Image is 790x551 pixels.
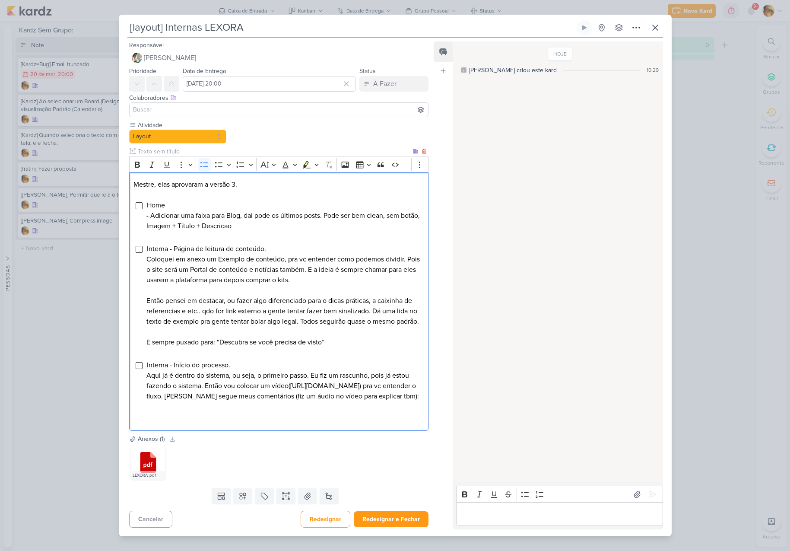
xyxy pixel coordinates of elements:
span: Interna - Página de leitura de conteúdo. Coloquei em anexo um Exemplo de conteúdo, pra vc entende... [146,245,420,347]
button: [PERSON_NAME] [129,50,429,66]
div: A Fazer [373,79,397,89]
div: 10:29 [647,66,659,74]
p: Mestre, elas aprovaram a versão 3. [133,179,424,190]
div: LEXORA .pdf [131,471,165,480]
div: [PERSON_NAME] criou este kard [469,66,557,75]
label: Prioridade [129,67,156,75]
div: Editor toolbar [456,486,663,503]
div: Editor editing area: main [456,502,663,526]
input: Buscar [131,105,427,115]
div: Ligar relógio [581,24,588,31]
img: Raphael Simas [132,53,142,63]
span: Interna - Início do processo. Aqui já é dentro do sistema, ou seja, o primeiro passo. Eu fiz um r... [146,361,419,401]
div: Editor toolbar [129,156,429,173]
div: Editor editing area: main [129,172,429,431]
span: Home - Adicionar uma faixa para Blog, dai pode os últimos posts. Pode ser bem clean, sem botão, I... [146,201,420,230]
input: Texto sem título [136,147,412,156]
label: Responsável [129,41,164,49]
button: Layout [129,130,227,143]
button: Redesignar e Fechar [354,511,428,527]
div: Anexos (1) [138,434,165,443]
label: Status [359,67,376,75]
div: Colaboradores [129,93,429,102]
button: A Fazer [359,76,428,92]
label: Data de Entrega [183,67,226,75]
button: Cancelar [129,511,172,528]
span: [PERSON_NAME] [144,53,196,63]
label: Atividade [137,121,227,130]
input: Kard Sem Título [127,20,575,35]
button: Redesignar [301,511,350,528]
input: Select a date [183,76,356,92]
